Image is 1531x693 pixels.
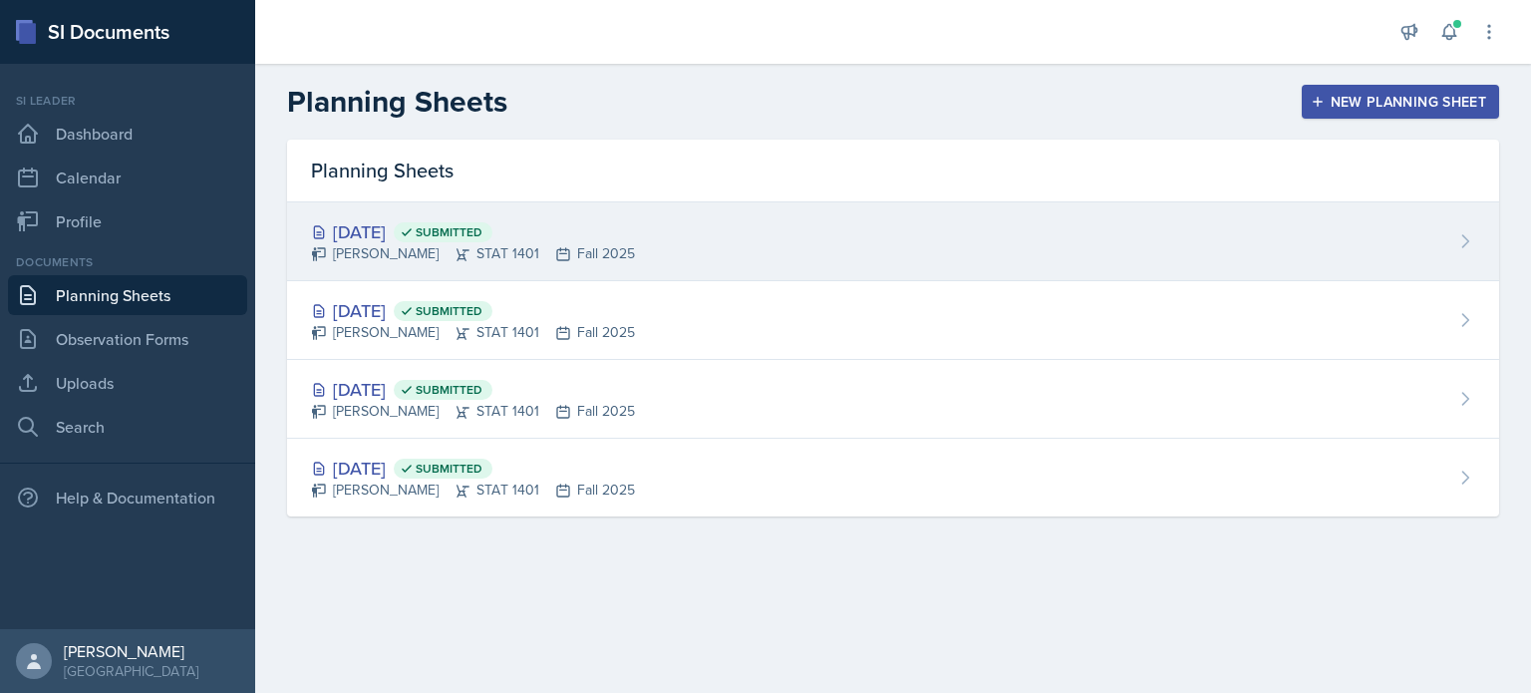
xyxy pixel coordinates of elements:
[287,84,507,120] h2: Planning Sheets
[287,140,1499,202] div: Planning Sheets
[8,114,247,154] a: Dashboard
[311,218,635,245] div: [DATE]
[287,202,1499,281] a: [DATE] Submitted [PERSON_NAME]STAT 1401Fall 2025
[416,461,482,477] span: Submitted
[8,319,247,359] a: Observation Forms
[287,439,1499,517] a: [DATE] Submitted [PERSON_NAME]STAT 1401Fall 2025
[311,322,635,343] div: [PERSON_NAME] STAT 1401 Fall 2025
[1315,94,1486,110] div: New Planning Sheet
[8,478,247,518] div: Help & Documentation
[8,158,247,197] a: Calendar
[311,376,635,403] div: [DATE]
[416,224,482,240] span: Submitted
[1302,85,1499,119] button: New Planning Sheet
[311,243,635,264] div: [PERSON_NAME] STAT 1401 Fall 2025
[287,360,1499,439] a: [DATE] Submitted [PERSON_NAME]STAT 1401Fall 2025
[8,92,247,110] div: Si leader
[311,401,635,422] div: [PERSON_NAME] STAT 1401 Fall 2025
[416,382,482,398] span: Submitted
[8,363,247,403] a: Uploads
[8,201,247,241] a: Profile
[8,407,247,447] a: Search
[311,455,635,482] div: [DATE]
[416,303,482,319] span: Submitted
[311,480,635,501] div: [PERSON_NAME] STAT 1401 Fall 2025
[8,275,247,315] a: Planning Sheets
[311,297,635,324] div: [DATE]
[287,281,1499,360] a: [DATE] Submitted [PERSON_NAME]STAT 1401Fall 2025
[64,661,198,681] div: [GEOGRAPHIC_DATA]
[8,253,247,271] div: Documents
[64,641,198,661] div: [PERSON_NAME]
